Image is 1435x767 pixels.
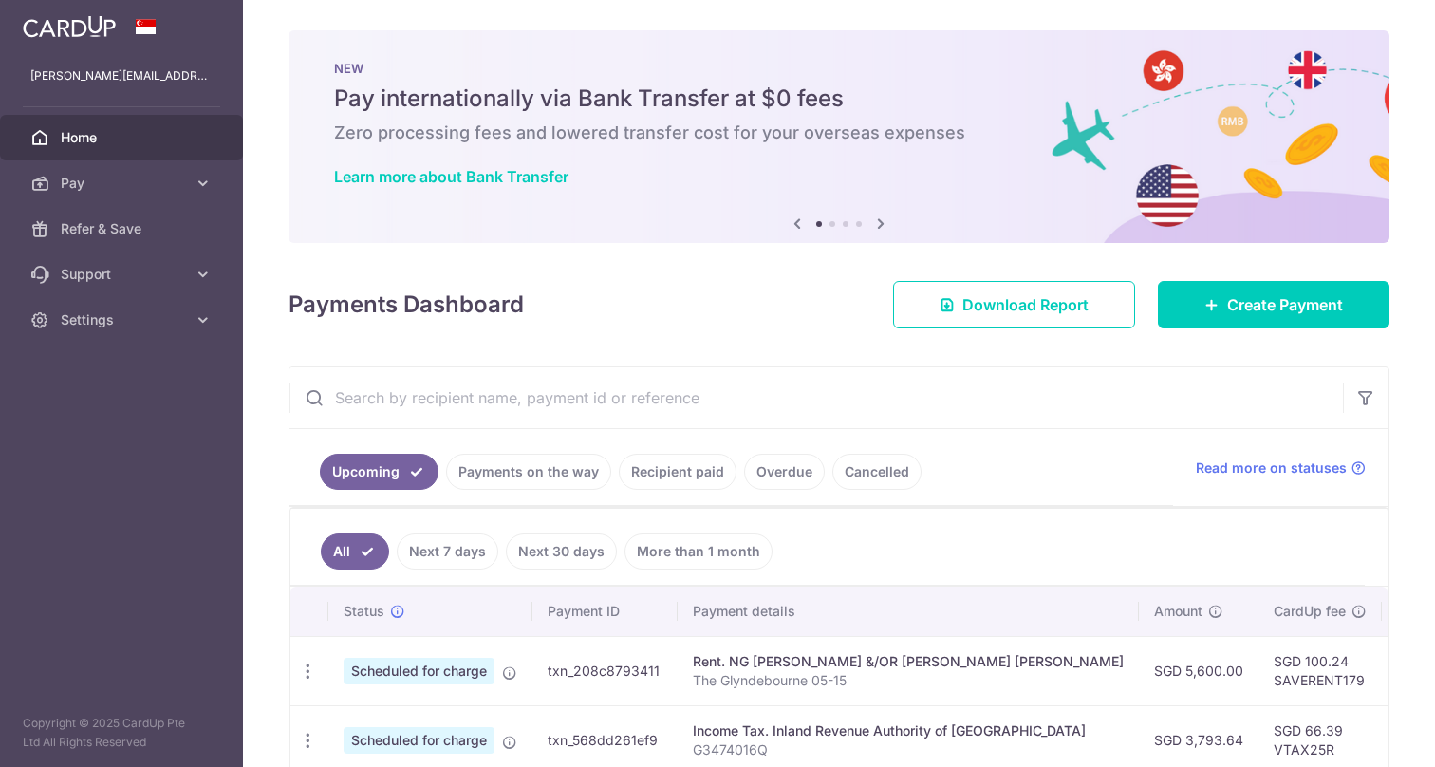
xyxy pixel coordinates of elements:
a: Recipient paid [619,454,736,490]
a: Payments on the way [446,454,611,490]
span: Download Report [962,293,1089,316]
a: All [321,533,389,570]
span: Read more on statuses [1196,458,1347,477]
span: Scheduled for charge [344,658,494,684]
img: Bank transfer banner [289,30,1389,243]
input: Search by recipient name, payment id or reference [289,367,1343,428]
div: Rent. NG [PERSON_NAME] &/OR [PERSON_NAME] [PERSON_NAME] [693,652,1124,671]
span: Home [61,128,186,147]
a: Overdue [744,454,825,490]
span: Pay [61,174,186,193]
a: Next 30 days [506,533,617,570]
a: Read more on statuses [1196,458,1366,477]
h4: Payments Dashboard [289,288,524,322]
span: Amount [1154,602,1202,621]
p: [PERSON_NAME][EMAIL_ADDRESS][DOMAIN_NAME] [30,66,213,85]
td: SGD 5,600.00 [1139,636,1258,705]
a: Cancelled [832,454,922,490]
h5: Pay internationally via Bank Transfer at $0 fees [334,84,1344,114]
td: SGD 100.24 SAVERENT179 [1258,636,1382,705]
a: Learn more about Bank Transfer [334,167,568,186]
a: More than 1 month [624,533,773,570]
span: Settings [61,310,186,329]
a: Download Report [893,281,1135,328]
a: Next 7 days [397,533,498,570]
th: Payment details [678,587,1139,636]
p: NEW [334,61,1344,76]
span: Refer & Save [61,219,186,238]
p: The Glyndebourne 05-15 [693,671,1124,690]
a: Upcoming [320,454,438,490]
p: G3474016Q [693,740,1124,759]
td: txn_208c8793411 [532,636,678,705]
span: Support [61,265,186,284]
span: Create Payment [1227,293,1343,316]
h6: Zero processing fees and lowered transfer cost for your overseas expenses [334,122,1344,144]
span: CardUp fee [1274,602,1346,621]
a: Create Payment [1158,281,1389,328]
img: CardUp [23,15,116,38]
span: Status [344,602,384,621]
span: Scheduled for charge [344,727,494,754]
div: Income Tax. Inland Revenue Authority of [GEOGRAPHIC_DATA] [693,721,1124,740]
th: Payment ID [532,587,678,636]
